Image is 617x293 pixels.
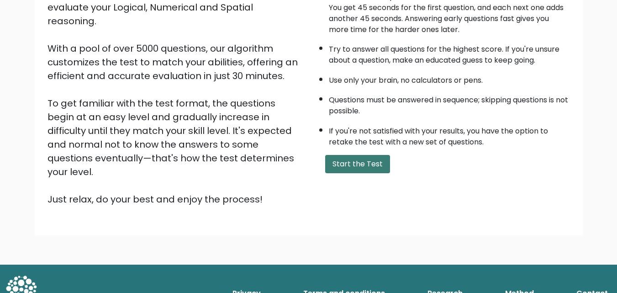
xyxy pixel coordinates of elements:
li: Questions must be answered in sequence; skipping questions is not possible. [329,90,570,117]
button: Start the Test [325,155,390,173]
li: Try to answer all questions for the highest score. If you're unsure about a question, make an edu... [329,39,570,66]
li: Use only your brain, no calculators or pens. [329,70,570,86]
li: If you're not satisfied with your results, you have the option to retake the test with a new set ... [329,121,570,148]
